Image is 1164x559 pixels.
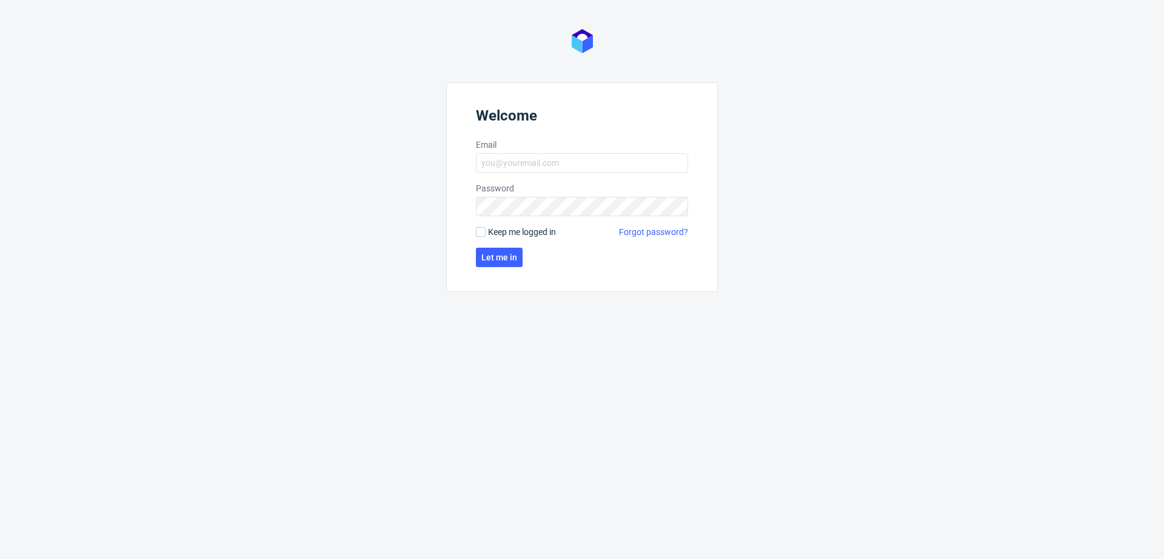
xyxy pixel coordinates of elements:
a: Forgot password? [619,226,688,238]
label: Email [476,139,688,151]
header: Welcome [476,107,688,129]
button: Let me in [476,248,523,267]
span: Keep me logged in [488,226,556,238]
span: Let me in [481,253,517,262]
input: you@youremail.com [476,153,688,173]
label: Password [476,182,688,194]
